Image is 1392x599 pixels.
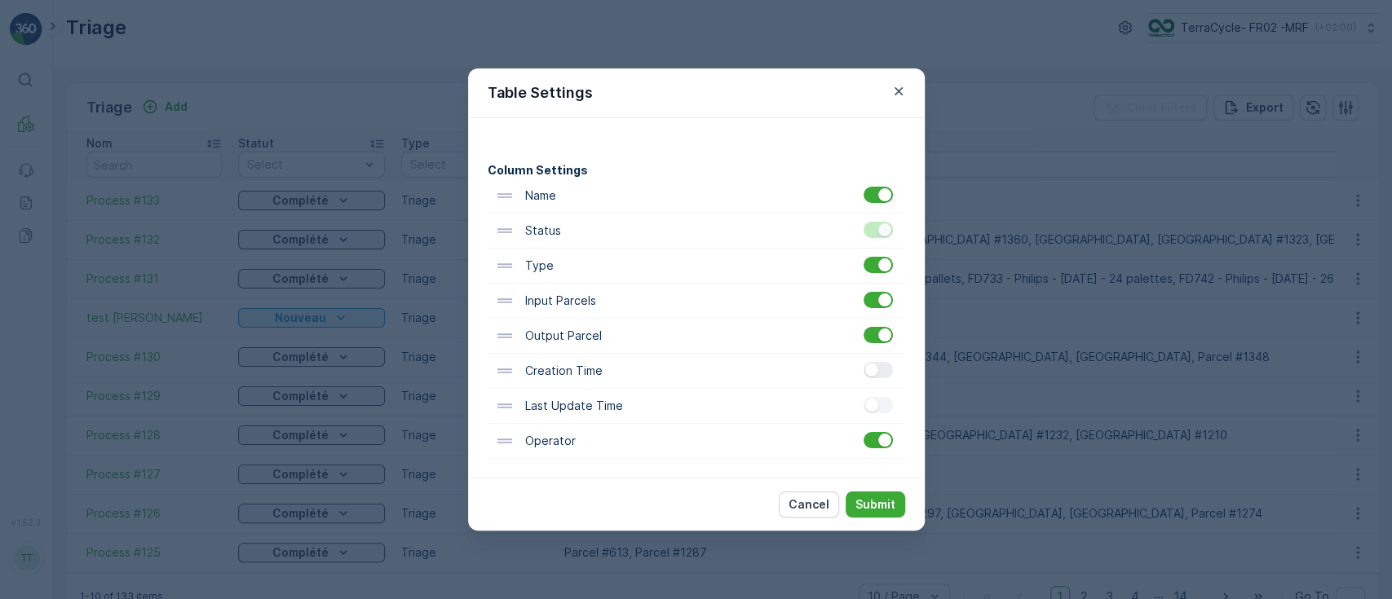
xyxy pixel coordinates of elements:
[789,496,829,513] p: Cancel
[488,214,905,249] div: Status
[488,319,905,354] div: Output Parcel
[522,293,596,309] p: Input Parcels
[488,354,905,389] div: Creation Time
[488,81,593,104] p: Table Settings
[855,496,895,513] p: Submit
[488,178,905,214] div: Name
[522,433,576,449] p: Operator
[846,491,905,518] button: Submit
[522,328,602,344] p: Output Parcel
[522,398,623,414] p: Last Update Time
[522,363,603,379] p: Creation Time
[522,187,556,204] p: Name
[522,258,554,274] p: Type
[779,491,839,518] button: Cancel
[488,161,905,178] h4: Column Settings
[488,424,905,459] div: Operator
[522,222,561,239] p: Status
[488,249,905,284] div: Type
[488,389,905,424] div: Last Update Time
[488,284,905,319] div: Input Parcels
